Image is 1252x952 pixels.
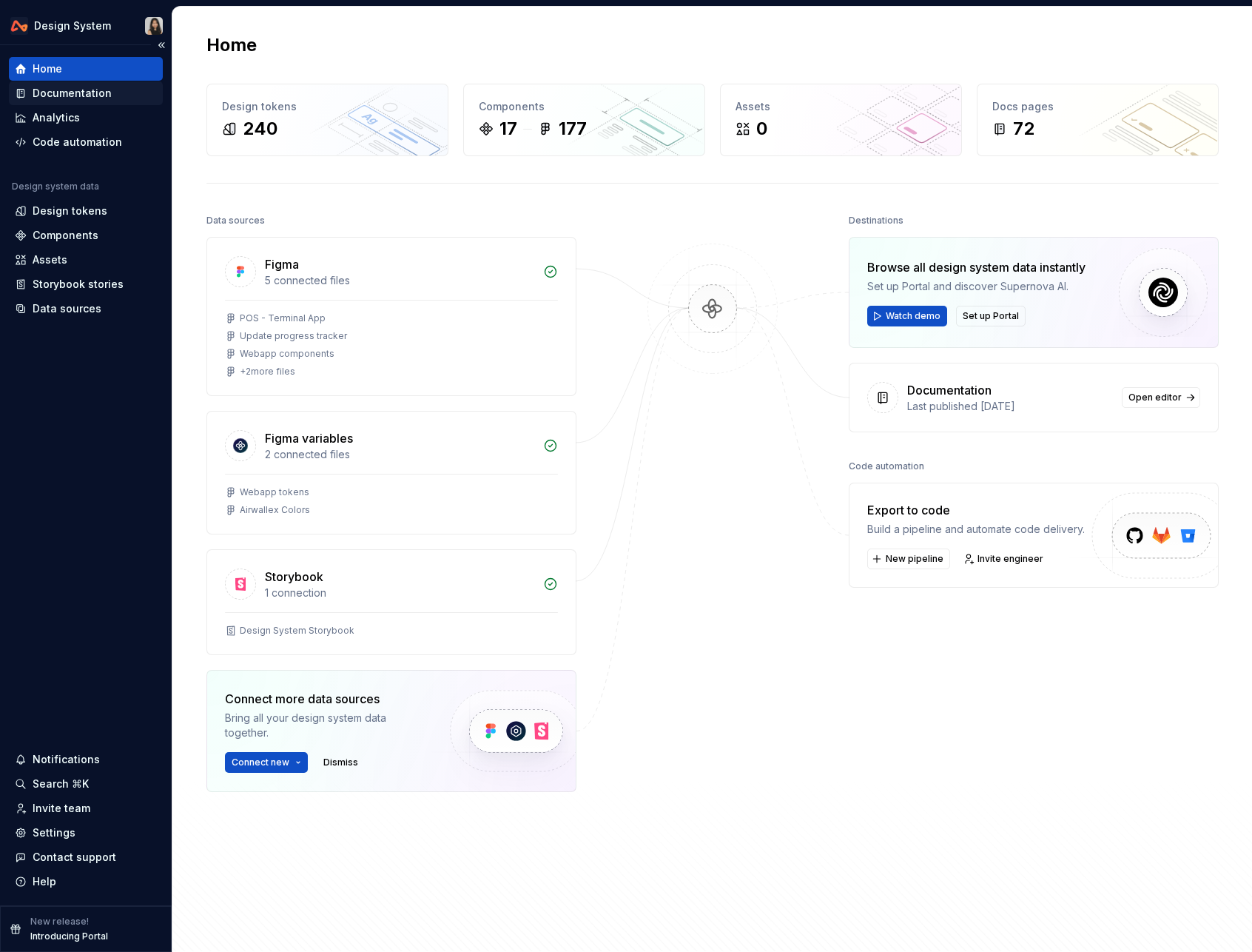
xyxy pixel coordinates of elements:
a: Docs pages72 [977,84,1219,156]
div: Settings [33,825,75,840]
div: Notifications [33,752,100,767]
div: Update progress tracker [240,330,347,342]
a: Design tokens [9,199,163,223]
a: Design tokens240 [206,84,448,156]
button: New pipeline [867,549,950,569]
div: Components [479,99,690,114]
div: Documentation [907,381,992,399]
div: Help [33,874,56,889]
button: Search ⌘K [9,772,163,796]
a: Storybook1 connectionDesign System Storybook [206,549,576,655]
div: Storybook [265,568,323,586]
div: 5 connected files [265,273,534,288]
span: Invite engineer [977,553,1043,565]
div: Design System Storybook [240,625,354,637]
div: Destinations [849,210,903,231]
div: Airwallex Colors [240,504,310,516]
div: Webapp tokens [240,486,309,498]
div: 1 connection [265,586,534,600]
span: Set up Portal [963,310,1019,322]
div: 0 [756,117,767,141]
div: Code automation [33,135,122,150]
div: Webapp components [240,348,334,360]
a: Open editor [1122,387,1200,408]
div: Documentation [33,86,112,101]
a: Analytics [9,106,163,130]
button: Connect new [225,752,308,773]
div: Assets [33,252,67,267]
div: Figma [265,255,299,273]
a: Assets0 [720,84,962,156]
img: Xiangjun [145,17,163,35]
span: Dismiss [323,757,358,768]
div: Connect more data sources [225,690,425,708]
div: Last published [DATE] [907,399,1113,414]
div: Code automation [849,456,924,477]
div: Bring all your design system data together. [225,711,425,740]
button: Dismiss [317,752,365,773]
div: Assets [736,99,946,114]
div: Search ⌘K [33,777,89,791]
a: Assets [9,248,163,272]
img: 0733df7c-e17f-4421-95a9-ced236ef1ff0.png [10,17,28,35]
p: New release! [30,916,89,928]
a: Data sources [9,297,163,321]
button: Design SystemXiangjun [3,10,169,41]
div: Design System [34,19,111,33]
div: Components [33,228,98,243]
h2: Home [206,33,257,57]
div: Data sources [33,301,101,316]
div: Design system data [12,181,99,192]
div: 2 connected files [265,447,534,462]
div: Figma variables [265,429,353,447]
span: Connect new [232,757,289,768]
div: 177 [559,117,587,141]
div: Storybook stories [33,277,124,292]
div: + 2 more files [240,366,295,378]
a: Invite engineer [959,549,1050,569]
div: Docs pages [992,99,1203,114]
div: Contact support [33,850,116,865]
button: Collapse sidebar [151,35,172,56]
span: New pipeline [886,553,943,565]
div: POS - Terminal App [240,312,326,324]
a: Figma variables2 connected filesWebapp tokensAirwallex Colors [206,411,576,534]
button: Notifications [9,748,163,771]
a: Invite team [9,797,163,820]
span: Open editor [1128,392,1182,403]
div: 240 [243,117,277,141]
button: Watch demo [867,306,947,326]
div: Export to code [867,501,1085,519]
div: Set up Portal and discover Supernova AI. [867,279,1086,294]
div: 17 [499,117,517,141]
a: Code automation [9,130,163,154]
span: Watch demo [886,310,940,322]
a: Settings [9,821,163,845]
a: Documentation [9,81,163,105]
button: Set up Portal [956,306,1026,326]
a: Components [9,224,163,247]
div: Design tokens [222,99,433,114]
div: Browse all design system data instantly [867,258,1086,276]
div: Data sources [206,210,265,231]
p: Introducing Portal [30,931,108,942]
div: Invite team [33,801,90,816]
a: Storybook stories [9,272,163,296]
div: Analytics [33,110,80,125]
div: Build a pipeline and automate code delivery. [867,522,1085,537]
button: Contact support [9,845,163,869]
a: Components17177 [463,84,705,156]
button: Help [9,870,163,894]
a: Figma5 connected filesPOS - Terminal AppUpdate progress trackerWebapp components+2more files [206,237,576,396]
div: Design tokens [33,204,107,218]
div: 72 [1013,117,1034,141]
a: Home [9,57,163,81]
div: Home [33,61,62,76]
